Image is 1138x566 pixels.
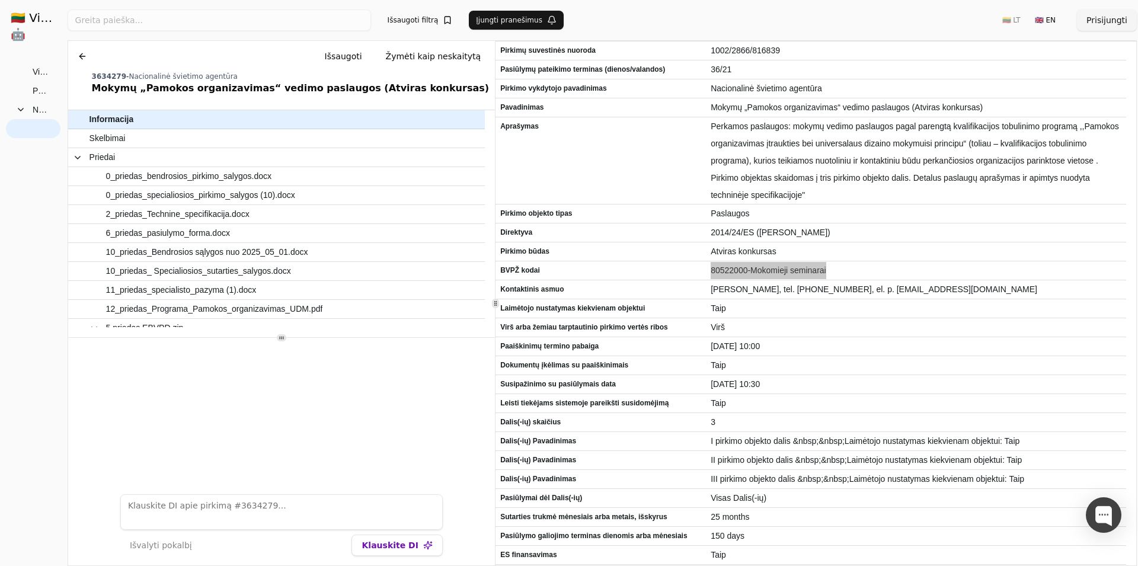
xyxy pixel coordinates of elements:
[500,546,701,564] span: ES finansavimas
[711,42,1121,59] span: 1002/2866/816839
[106,187,295,204] span: 0_priedas_specialiosios_pirkimo_salygos (10).docx
[711,319,1121,336] span: Virš
[500,527,701,545] span: Pasiūlymo galiojimo terminas dienomis arba mėnesiais
[711,471,1121,488] span: III pirkimo objekto dalis &nbsp;&nbsp;Laimėtojo nustatymas kiekvienam objektui: Taip
[711,527,1121,545] span: 150 days
[500,490,701,507] span: Pasiūlymai dėl Dalis(-ių)
[711,376,1121,393] span: [DATE] 10:30
[33,63,49,81] span: Visi pirkimai
[351,535,442,556] button: Klauskite DI
[711,300,1121,317] span: Taip
[711,490,1121,507] span: Visas Dalis(-ių)
[92,81,491,95] div: Mokymų „Pamokos organizavimas“ vedimo paslaugos (Atviras konkursas)
[106,206,250,223] span: 2_priedas_Technine_specifikacija.docx
[469,11,564,30] button: Įjungti pranešimus
[1077,9,1137,31] button: Prisijungti
[711,80,1121,97] span: Nacionalinė švietimo agentūra
[711,99,1121,116] span: Mokymų „Pamokos organizavimas“ vedimo paslaugos (Atviras konkursas)
[500,80,701,97] span: Pirkimo vykdytojo pavadinimas
[500,395,701,412] span: Leisti tiekėjams sistemoje pareikšti susidomėjimą
[92,72,126,81] span: 3634279
[711,395,1121,412] span: Taip
[1028,11,1063,30] button: 🇬🇧 EN
[711,414,1121,431] span: 3
[711,338,1121,355] span: [DATE] 10:00
[106,319,184,337] span: 5 priedas EBVPD.zip
[500,61,701,78] span: Pasiūlymų pateikimo terminas (dienos/valandos)
[376,46,491,67] button: Žymėti kaip neskaitytą
[500,99,701,116] span: Pavadinimas
[500,243,701,260] span: Pirkimo būdas
[33,101,49,119] span: Neseniai peržiūrėti pirkimai
[711,357,1121,374] span: Taip
[711,205,1121,222] span: Paslaugos
[381,11,460,30] button: Išsaugoti filtrą
[33,82,49,100] span: Pasirinktinis filtras (124)
[68,9,371,31] input: Greita paieška...
[500,224,701,241] span: Direktyva
[500,433,701,450] span: Dalis(-ių) Pavadinimas
[500,118,701,135] span: Aprašymas
[500,281,701,298] span: Kontaktinis asmuo
[106,282,257,299] span: 11_priedas_specialisto_pazyma (1).docx
[89,149,116,166] span: Priedai
[500,376,701,393] span: Susipažinimo su pasiūlymais data
[711,452,1121,469] span: II pirkimo objekto dalis &nbsp;&nbsp;Laimėtojo nustatymas kiekvienam objektui: Taip
[500,338,701,355] span: Paaiškinimų termino pabaiga
[500,300,701,317] span: Laimėtojo nustatymas kiekvienam objektui
[92,72,491,81] div: -
[500,471,701,488] span: Dalis(-ių) Pavadinimas
[711,61,1121,78] span: 36/21
[711,224,1121,241] span: 2014/24/ES ([PERSON_NAME])
[711,262,1121,279] span: 80522000-Mokomieji seminarai
[711,509,1121,526] span: 25 months
[500,509,701,543] span: Sutarties trukmė mėnesiais arba metais, išskyrus pratęsimus
[500,319,701,336] span: Virš arba žemiau tarptautinio pirkimo vertės ribos
[711,281,1121,298] span: [PERSON_NAME], tel. [PHONE_NUMBER], el. p. [EMAIL_ADDRESS][DOMAIN_NAME]
[711,243,1121,260] span: Atviras konkursas
[89,111,134,128] span: Informacija
[315,46,372,67] button: Išsaugoti
[129,72,238,81] span: Nacionalinė švietimo agentūra
[106,300,323,318] span: 12_priedas_Programa_Pamokos_organizavimas_UDM.pdf
[711,546,1121,564] span: Taip
[106,244,308,261] span: 10_priedas_Bendrosios sąlygos nuo 2025_05_01.docx
[500,357,701,374] span: Dokumentų įkėlimas su paaiškinimais
[711,433,1121,450] span: I pirkimo objekto dalis &nbsp;&nbsp;Laimėtojo nustatymas kiekvienam objektui: Taip
[711,118,1121,204] span: Perkamos paslaugos: mokymų vedimo paslaugos pagal parengtą kvalifikacijos tobulinimo programą ,,P...
[106,263,291,280] span: 10_priedas_ Specialiosios_sutarties_salygos.docx
[106,225,230,242] span: 6_priedas_pasiulymo_forma.docx
[89,130,126,147] span: Skelbimai
[500,414,701,431] span: Dalis(-ių) skaičius
[500,205,701,222] span: Pirkimo objekto tipas
[500,452,701,469] span: Dalis(-ių) Pavadinimas
[500,42,701,59] span: Pirkimų suvestinės nuoroda
[500,262,701,279] span: BVPŽ kodai
[106,168,271,185] span: 0_priedas_bendrosios_pirkimo_salygos.docx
